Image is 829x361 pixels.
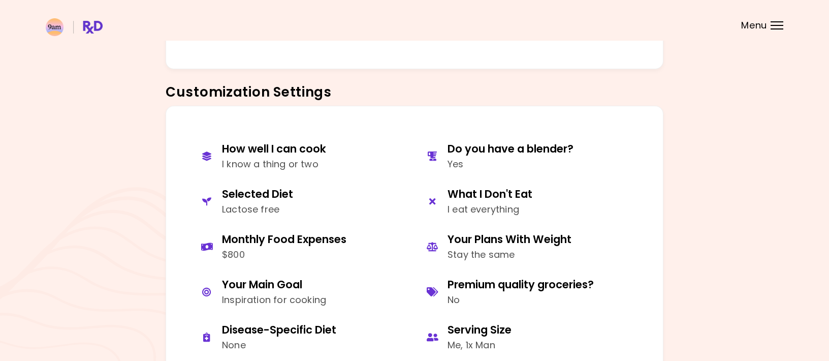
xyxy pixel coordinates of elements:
div: None [222,338,336,353]
div: Inspiration for cooking [222,293,326,308]
div: Premium quality groceries? [448,278,594,291]
div: No [448,293,594,308]
button: Disease-Specific DietNone [189,315,414,360]
div: How well I can cook [222,142,326,156]
h3: Customization Settings [166,84,663,101]
button: What I Don't EatI eat everything [414,179,640,225]
div: Stay the same [448,248,571,262]
button: Your Plans With WeightStay the same [414,225,640,270]
div: I know a thing or two [222,157,326,172]
div: Lactose free [222,202,293,217]
div: Yes [448,157,573,172]
div: Selected Diet [222,187,293,201]
button: Premium quality groceries?No [414,270,640,315]
button: Selected DietLactose free [189,179,414,225]
img: RxDiet [46,18,103,36]
button: Your Main GoalInspiration for cooking [189,270,414,315]
span: Menu [741,21,767,30]
div: Your Main Goal [222,278,326,291]
div: Serving Size [448,323,512,337]
div: Me, 1x Man [448,338,512,353]
button: Do you have a blender?Yes [414,134,640,179]
button: Monthly Food Expenses$800 [189,225,414,270]
div: Your Plans With Weight [448,232,571,246]
div: Do you have a blender? [448,142,573,156]
div: Monthly Food Expenses [222,232,346,246]
div: $800 [222,248,346,262]
div: Disease-Specific Diet [222,323,336,337]
button: Serving SizeMe, 1x Man [414,315,640,360]
div: I eat everything [448,202,532,217]
div: What I Don't Eat [448,187,532,201]
button: How well I can cookI know a thing or two [189,134,414,179]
